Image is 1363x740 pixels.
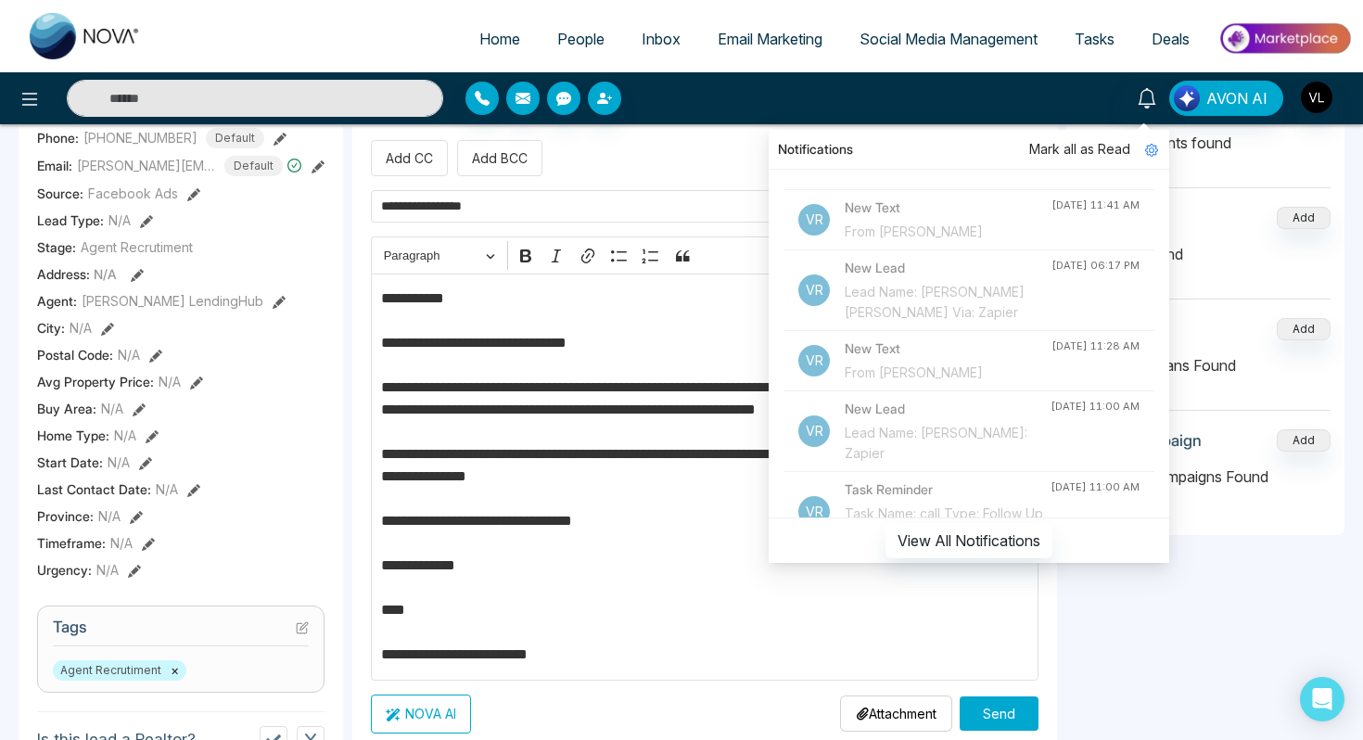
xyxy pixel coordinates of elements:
span: Mark all as Read [1029,139,1130,159]
span: Email Marketing [718,30,822,48]
img: Market-place.gif [1217,18,1352,59]
button: Add CC [371,140,448,176]
div: Editor toolbar [371,236,1038,273]
span: N/A [98,506,121,526]
span: Default [224,156,283,176]
div: Lead Name: [PERSON_NAME]: Zapier [845,423,1051,464]
span: Stage: [37,237,76,257]
button: AVON AI [1169,81,1283,116]
span: Timeframe : [37,533,106,553]
div: [DATE] 06:17 PM [1051,258,1140,274]
span: Source: [37,184,83,203]
p: Vr [798,415,830,447]
p: Vr [798,274,830,306]
span: Postal Code : [37,345,113,364]
span: N/A [94,266,117,282]
span: Province : [37,506,94,526]
a: People [539,21,623,57]
span: City : [37,318,65,338]
div: From [PERSON_NAME] [845,222,1051,242]
button: Send [960,696,1038,731]
h4: Task Reminder [845,479,1051,500]
span: Default [206,128,264,148]
button: × [171,662,179,679]
span: Start Date : [37,453,103,472]
span: Lead Type: [37,211,104,230]
div: Lead Name: [PERSON_NAME] [PERSON_NAME] Via: Zapier [845,282,1051,323]
div: [DATE] 11:00 AM [1051,479,1140,495]
h4: New Text [845,338,1051,359]
span: Email: [37,156,72,175]
p: No Action Plans Found [1080,354,1331,376]
span: [PERSON_NAME] LendingHub [82,291,263,311]
a: Inbox [623,21,699,57]
p: No deals found [1080,243,1331,265]
span: Tasks [1075,30,1115,48]
span: Deals [1152,30,1190,48]
span: People [557,30,605,48]
span: Agent: [37,291,77,311]
span: Social Media Management [860,30,1038,48]
span: Facebook Ads [88,184,178,203]
span: N/A [108,453,130,472]
span: Address: [37,264,117,284]
span: [PHONE_NUMBER] [83,128,197,147]
a: View All Notifications [885,531,1052,547]
button: Add BCC [457,140,542,176]
h4: New Lead [845,258,1051,278]
button: Add [1277,429,1331,452]
div: Open Intercom Messenger [1300,677,1344,721]
span: N/A [156,479,178,499]
span: Phone: [37,128,79,147]
p: Vr [798,345,830,376]
span: [PERSON_NAME][EMAIL_ADDRESS][DOMAIN_NAME] [77,156,216,175]
p: No Smart Campaigns Found [1080,466,1331,488]
div: From [PERSON_NAME] [845,363,1051,383]
span: AVON AI [1206,87,1267,109]
p: Vr [798,496,830,528]
span: Last Contact Date : [37,479,151,499]
div: Editor editing area: main [371,274,1038,681]
button: Paragraph [376,241,503,270]
span: N/A [101,399,123,418]
span: Paragraph [384,245,480,267]
span: N/A [96,560,119,580]
div: [DATE] 11:41 AM [1051,198,1140,213]
img: User Avatar [1301,82,1332,113]
span: Agent Recrutiment [81,237,193,257]
span: Home [479,30,520,48]
div: Task Name: call Type: Follow Up - [PERSON_NAME] [845,504,1051,544]
span: N/A [70,318,92,338]
p: Attachment [856,704,936,723]
span: N/A [118,345,140,364]
span: Urgency : [37,560,92,580]
span: Inbox [642,30,681,48]
p: No attachments found [1080,118,1331,154]
button: View All Notifications [885,523,1052,558]
a: Home [461,21,539,57]
button: Add [1277,318,1331,340]
button: Add [1277,207,1331,229]
span: Home Type : [37,426,109,445]
span: Buy Area : [37,399,96,418]
span: N/A [159,372,181,391]
h3: Tags [53,618,309,646]
span: N/A [110,533,133,553]
h4: New Lead [845,399,1051,419]
a: Social Media Management [841,21,1056,57]
span: N/A [108,211,131,230]
span: Agent Recrutiment [53,660,186,681]
span: N/A [114,426,136,445]
img: Lead Flow [1174,85,1200,111]
button: NOVA AI [371,695,471,734]
div: [DATE] 11:00 AM [1051,399,1140,415]
div: [DATE] 11:28 AM [1051,338,1140,354]
p: Vr [798,204,830,236]
a: Tasks [1056,21,1133,57]
img: Nova CRM Logo [30,13,141,59]
span: Avg Property Price : [37,372,154,391]
a: Email Marketing [699,21,841,57]
div: Notifications [769,130,1169,170]
a: Deals [1133,21,1208,57]
h4: New Text [845,198,1051,218]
